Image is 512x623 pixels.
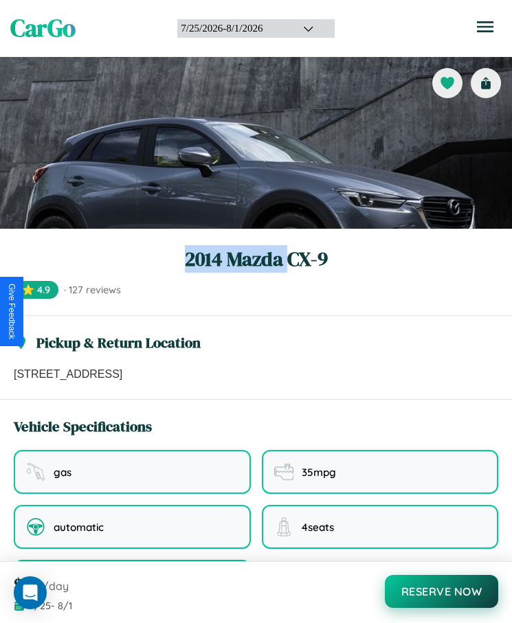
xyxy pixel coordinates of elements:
div: Open Intercom Messenger [14,576,47,609]
button: Reserve Now [385,575,499,608]
span: 35 mpg [302,466,336,479]
img: fuel type [26,462,45,482]
img: seating [274,517,293,536]
h3: Vehicle Specifications [14,416,152,436]
span: automatic [54,521,104,534]
h1: 2014 Mazda CX-9 [14,245,498,273]
div: Give Feedback [7,284,16,339]
span: · 127 reviews [64,284,121,296]
span: ⭐ 4.9 [14,281,58,299]
p: [STREET_ADDRESS] [14,366,498,383]
span: $ 50 [14,573,40,596]
span: gas [54,466,71,479]
h3: Pickup & Return Location [36,332,201,352]
span: 7 / 25 - 8 / 1 [29,600,72,612]
div: 7 / 25 / 2026 - 8 / 1 / 2026 [181,23,286,34]
span: CarGo [10,12,76,45]
img: fuel efficiency [274,462,293,482]
span: /day [43,579,69,593]
span: 4 seats [302,521,334,534]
